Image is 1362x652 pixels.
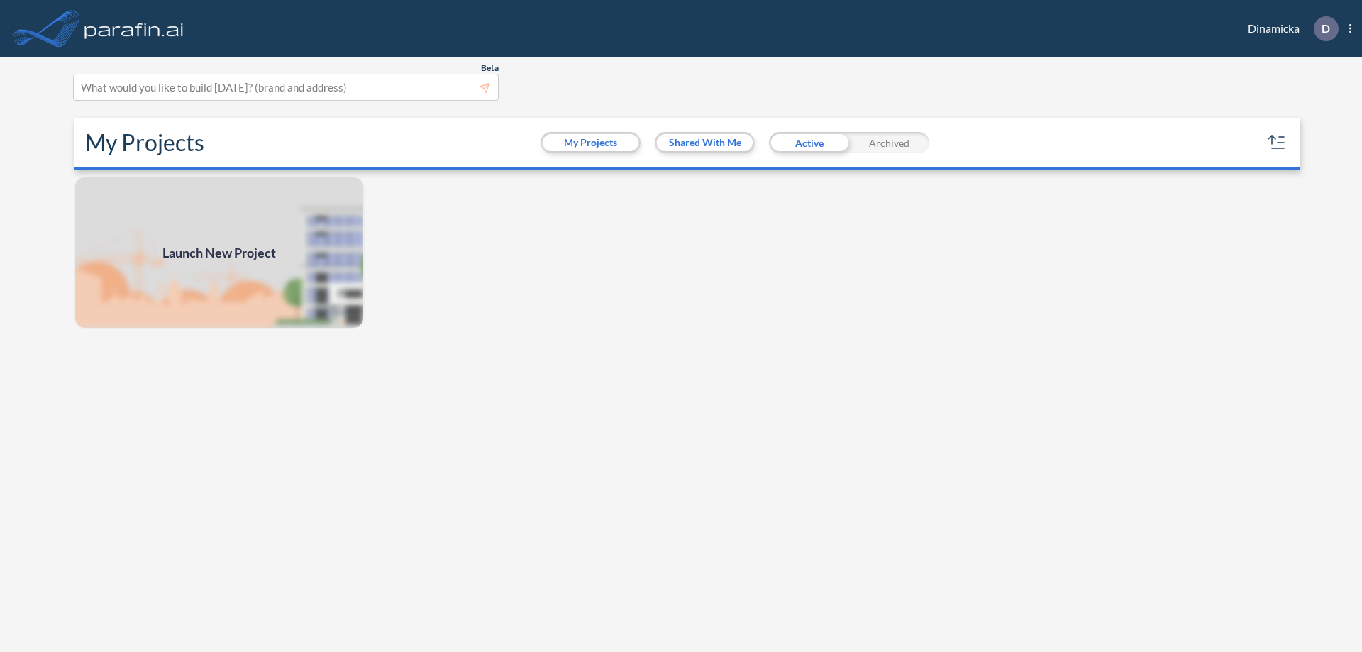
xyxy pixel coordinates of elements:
[74,176,365,329] a: Launch New Project
[82,14,187,43] img: logo
[1266,131,1288,154] button: sort
[1322,22,1330,35] p: D
[657,134,753,151] button: Shared With Me
[543,134,638,151] button: My Projects
[74,176,365,329] img: add
[162,243,276,263] span: Launch New Project
[481,62,499,74] span: Beta
[769,132,849,153] div: Active
[1227,16,1351,41] div: Dinamicka
[85,129,204,156] h2: My Projects
[849,132,929,153] div: Archived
